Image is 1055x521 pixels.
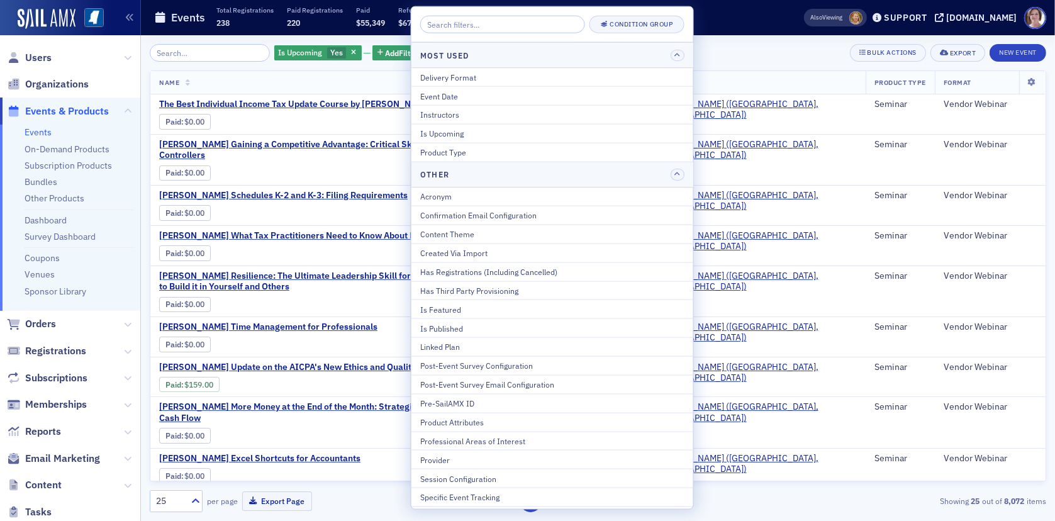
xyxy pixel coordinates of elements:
[25,425,61,439] span: Reports
[990,46,1046,57] a: New Event
[420,454,684,465] div: Provider
[7,371,87,385] a: Subscriptions
[25,51,52,65] span: Users
[411,262,693,281] button: Has Registrations (Including Cancelled)
[185,431,205,440] span: $0.00
[159,271,494,293] a: [PERSON_NAME] Resilience: The Ultimate Leadership Skill for Accountants - How to Build it in Your...
[159,428,211,443] div: Paid: 0 - $0
[411,68,693,86] button: Delivery Format
[25,398,87,412] span: Memberships
[657,401,857,423] a: [PERSON_NAME] ([GEOGRAPHIC_DATA], [GEOGRAPHIC_DATA])
[156,495,184,508] div: 25
[159,190,408,201] a: [PERSON_NAME] Schedules K-2 and K-3: Filing Requirements
[946,12,1017,23] div: [DOMAIN_NAME]
[411,243,693,262] button: Created Via Import
[610,21,673,28] div: Condition Group
[884,12,927,23] div: Support
[25,317,56,331] span: Orders
[657,139,857,161] a: [PERSON_NAME] ([GEOGRAPHIC_DATA], [GEOGRAPHIC_DATA])
[356,18,385,28] span: $55,349
[159,468,211,483] div: Paid: 0 - $0
[944,401,1037,413] div: Vendor Webinar
[7,398,87,412] a: Memberships
[411,412,693,431] button: Product Attributes
[411,469,693,488] button: Session Configuration
[420,379,684,390] div: Post-Event Survey Email Configuration
[420,71,684,82] div: Delivery Format
[874,139,926,150] div: Seminar
[159,139,494,161] a: [PERSON_NAME] Gaining a Competitive Advantage: Critical Skills for CFOs and Controllers
[171,10,205,25] h1: Events
[159,362,492,373] span: Surgent's Update on the AICPA's New Ethics and Quality Control Standards
[159,401,494,423] span: Surgent's More Money at the End of the Month: Strategic Ways to Improve Cash Flow
[657,190,857,212] span: Surgent (Radnor, PA)
[657,230,857,252] span: Surgent (Radnor, PA)
[25,505,52,519] span: Tasks
[216,6,274,14] p: Total Registrations
[868,49,917,56] div: Bulk Actions
[411,143,693,162] button: Product Type
[657,271,857,293] a: [PERSON_NAME] ([GEOGRAPHIC_DATA], [GEOGRAPHIC_DATA])
[159,165,211,181] div: Paid: 0 - $0
[420,491,684,503] div: Specific Event Tracking
[874,190,926,201] div: Seminar
[159,78,179,87] span: Name
[185,168,205,177] span: $0.00
[411,225,693,244] button: Content Theme
[7,425,61,439] a: Reports
[242,491,312,511] button: Export Page
[25,269,55,280] a: Venues
[657,362,857,384] a: [PERSON_NAME] ([GEOGRAPHIC_DATA], [GEOGRAPHIC_DATA])
[25,193,84,204] a: Other Products
[165,431,185,440] span: :
[165,168,185,177] span: :
[165,117,181,126] a: Paid
[165,168,181,177] a: Paid
[185,471,205,481] span: $0.00
[7,77,89,91] a: Organizations
[287,18,300,28] span: 220
[25,104,109,118] span: Events & Products
[411,318,693,337] button: Is Published
[420,341,684,352] div: Linked Plan
[411,356,693,375] button: Post-Event Survey Configuration
[165,340,181,349] a: Paid
[411,206,693,225] button: Confirmation Email Configuration
[874,401,926,413] div: Seminar
[420,90,684,101] div: Event Date
[159,401,494,423] a: [PERSON_NAME] More Money at the End of the Month: Strategic Ways to Improve Cash Flow
[159,337,211,352] div: Paid: 0 - $0
[159,230,447,242] span: Surgent's What Tax Practitioners Need to Know About Medicare
[185,300,205,309] span: $0.00
[25,215,67,226] a: Dashboard
[944,99,1037,110] div: Vendor Webinar
[165,208,185,218] span: :
[165,117,185,126] span: :
[420,360,684,371] div: Post-Event Survey Configuration
[185,117,205,126] span: $0.00
[25,371,87,385] span: Subscriptions
[944,230,1037,242] div: Vendor Webinar
[18,9,75,29] img: SailAMX
[420,169,449,180] h4: Other
[420,417,684,428] div: Product Attributes
[165,249,181,258] a: Paid
[159,230,447,242] a: [PERSON_NAME] What Tax Practitioners Need to Know About Medicare
[159,271,494,293] span: Surgent's Resilience: The Ultimate Leadership Skill for Accountants - How to Build it in Yourself...
[811,13,843,22] span: Viewing
[165,380,185,389] span: :
[420,128,684,139] div: Is Upcoming
[386,47,419,59] span: Add Filter
[274,45,362,61] div: Yes
[165,208,181,218] a: Paid
[7,452,100,466] a: Email Marketing
[159,245,211,260] div: Paid: 0 - $0
[420,247,684,259] div: Created Via Import
[874,99,926,110] div: Seminar
[874,453,926,464] div: Seminar
[420,303,684,315] div: Is Featured
[25,286,86,297] a: Sponsor Library
[657,99,857,121] a: [PERSON_NAME] ([GEOGRAPHIC_DATA], [GEOGRAPHIC_DATA])
[25,478,62,492] span: Content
